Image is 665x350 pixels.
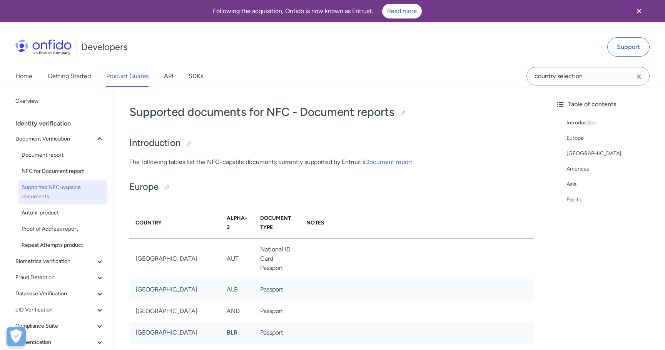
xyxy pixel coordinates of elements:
h2: Europe [129,181,534,194]
span: Database Verification [15,289,95,298]
a: NFC for Document report [18,164,107,179]
div: Following the acquisition, Onfido is now known as Entrust. [9,4,625,18]
h2: Introduction [129,137,534,150]
span: Document Verification [15,134,95,144]
span: Biometrics Verification [15,257,95,266]
h1: Developers [81,41,127,53]
a: Supported NFC-capable documents [18,180,107,204]
a: Product Guides [106,65,149,87]
td: AUT [221,238,254,279]
input: Onfido search input field [526,67,650,85]
td: [GEOGRAPHIC_DATA] [129,238,221,279]
a: Introduction [566,118,659,127]
td: BLR [221,322,254,343]
button: Biometrics Verification [12,254,107,269]
a: Americas [566,164,659,174]
img: Onfido Logo [15,39,72,55]
a: Home [15,65,32,87]
a: Asia [566,180,659,189]
div: Table of contents [556,100,659,109]
a: Overview [12,94,107,109]
span: Proof of Address report [22,224,104,234]
td: [GEOGRAPHIC_DATA] [129,300,221,322]
td: [GEOGRAPHIC_DATA] [129,279,221,300]
span: NFC for Document report [22,167,104,176]
strong: Alpha-3 [227,215,247,231]
span: Supported NFC-capable documents [22,183,104,201]
a: Support [607,37,650,57]
a: Document report [365,158,413,166]
a: Europe [566,134,659,143]
td: AND [221,300,254,322]
td: ALB [221,279,254,300]
svg: Close banner [635,7,644,16]
button: Open Preferences [7,327,26,346]
span: Document report [22,151,104,160]
button: eID Verification [12,302,107,318]
td: National ID Card Passport [254,238,300,279]
td: Passport [254,300,300,322]
h1: Supported documents for NFC - Document reports [129,104,534,120]
a: SDKs [189,65,203,87]
a: Repeat Attempts product [18,238,107,253]
button: Close banner [625,2,653,21]
strong: Notes [306,219,324,226]
a: Proof of Address report [18,221,107,237]
button: Document Verification [12,131,107,147]
a: Document report [18,147,107,163]
span: Overview [15,97,104,106]
a: Pacific [566,195,659,204]
strong: Country [135,219,162,226]
span: Autofill product [22,208,104,218]
a: [GEOGRAPHIC_DATA] [566,149,659,158]
a: Read more [382,4,422,18]
button: Authentication [12,335,107,350]
a: API [164,65,173,87]
span: eID Verification [15,305,95,315]
span: Repeat Attempts product [22,241,104,250]
div: Cookie Preferences [7,327,26,346]
span: Fraud Detection [15,273,95,282]
strong: Document Type [260,215,291,231]
button: Fraud Detection [12,270,107,285]
button: Compliance Suite [12,318,107,334]
svg: Clear search field button [634,72,643,81]
td: [GEOGRAPHIC_DATA] [129,322,221,343]
div: Identity verification [15,116,110,131]
a: Getting Started [48,65,91,87]
span: Compliance Suite [15,322,95,331]
span: Authentication [15,338,95,347]
a: Autofill product [18,205,107,221]
button: Database Verification [12,286,107,301]
p: The following tables list the NFC-capable documents currently supported by Entrust's . [129,157,534,167]
td: Passport [254,279,300,300]
td: Passport [254,322,300,343]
